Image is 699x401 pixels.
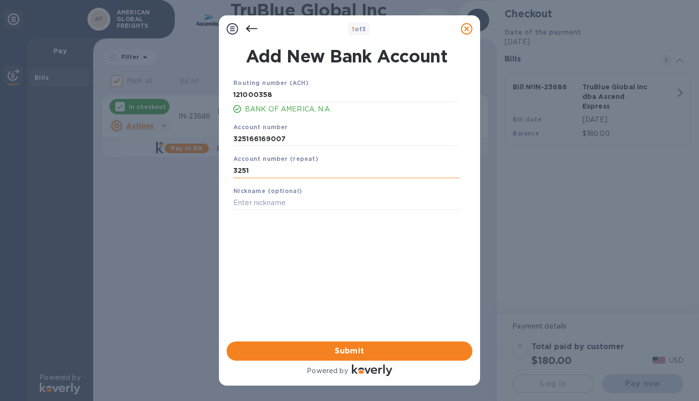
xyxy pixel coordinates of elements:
[233,132,460,146] input: Enter account number
[352,365,392,376] img: Logo
[233,88,460,102] input: Enter routing number
[233,155,318,162] b: Account number (repeat)
[245,104,460,114] p: BANK OF AMERICA, N.A.
[352,25,366,33] b: of 3
[233,79,309,86] b: Routing number (ACH)
[233,187,302,194] b: Nickname (optional)
[228,46,466,66] h1: Add New Bank Account
[307,366,348,376] p: Powered by
[352,25,354,33] span: 1
[234,345,465,357] span: Submit
[233,164,460,178] input: Enter account number
[233,196,460,210] input: Enter nickname
[233,123,288,131] b: Account number
[227,341,472,361] button: Submit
